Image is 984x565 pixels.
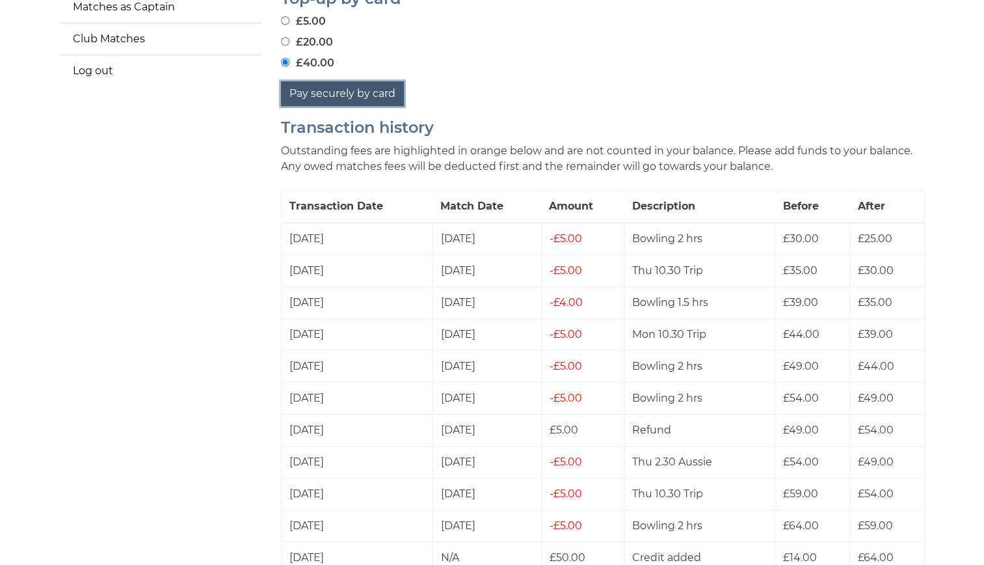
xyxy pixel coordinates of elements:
[281,286,432,318] td: [DATE]
[624,510,775,542] td: Bowling 2 hrs
[550,456,582,468] span: £5.00
[849,190,924,223] th: After
[550,232,582,245] span: £5.00
[550,264,582,277] span: £5.00
[624,414,775,446] td: Refund
[281,414,432,446] td: [DATE]
[550,519,582,532] span: £5.00
[432,382,541,414] td: [DATE]
[858,232,892,245] span: £25.00
[281,478,432,510] td: [DATE]
[432,255,541,286] td: [DATE]
[783,456,819,468] span: £54.00
[858,456,894,468] span: £49.00
[281,119,925,136] h2: Transaction history
[281,190,432,223] th: Transaction Date
[281,223,432,255] td: [DATE]
[858,519,893,532] span: £59.00
[281,318,432,350] td: [DATE]
[624,255,775,286] td: Thu 10.30 Trip
[550,328,582,340] span: £5.00
[783,488,818,500] span: £59.00
[432,446,541,478] td: [DATE]
[432,190,541,223] th: Match Date
[858,551,894,564] span: £64.00
[783,551,817,564] span: £14.00
[281,81,404,106] button: Pay securely by card
[541,190,624,223] th: Amount
[432,223,541,255] td: [DATE]
[783,424,819,436] span: £49.00
[624,446,775,478] td: Thu 2.30 Aussie
[281,350,432,382] td: [DATE]
[624,223,775,255] td: Bowling 2 hrs
[783,392,819,404] span: £54.00
[281,382,432,414] td: [DATE]
[281,14,326,29] label: £5.00
[281,55,334,71] label: £40.00
[550,392,582,404] span: £5.00
[432,414,541,446] td: [DATE]
[432,318,541,350] td: [DATE]
[281,16,289,25] input: £5.00
[550,551,585,564] span: £50.00
[550,488,582,500] span: £5.00
[858,488,894,500] span: £54.00
[60,23,261,55] a: Club Matches
[783,296,818,309] span: £39.00
[281,58,289,66] input: £40.00
[432,286,541,318] td: [DATE]
[60,55,261,87] a: Log out
[775,190,850,223] th: Before
[783,232,819,245] span: £30.00
[858,296,892,309] span: £35.00
[624,382,775,414] td: Bowling 2 hrs
[281,143,925,174] p: Outstanding fees are highlighted in orange below and are not counted in your balance. Please add ...
[858,328,893,340] span: £39.00
[281,510,432,542] td: [DATE]
[550,424,578,436] span: £5.00
[432,478,541,510] td: [DATE]
[858,424,894,436] span: £54.00
[783,360,819,372] span: £49.00
[624,190,775,223] th: Description
[281,34,333,50] label: £20.00
[624,318,775,350] td: Mon 10.30 Trip
[624,478,775,510] td: Thu 10.30 Trip
[858,360,894,372] span: £44.00
[858,392,894,404] span: £49.00
[432,510,541,542] td: [DATE]
[624,350,775,382] td: Bowling 2 hrs
[783,328,819,340] span: £44.00
[783,264,818,277] span: £35.00
[281,255,432,286] td: [DATE]
[432,350,541,382] td: [DATE]
[624,286,775,318] td: Bowling 1.5 hrs
[281,37,289,46] input: £20.00
[858,264,894,277] span: £30.00
[550,360,582,372] span: £5.00
[783,519,819,532] span: £64.00
[281,446,432,478] td: [DATE]
[550,296,583,309] span: £4.00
